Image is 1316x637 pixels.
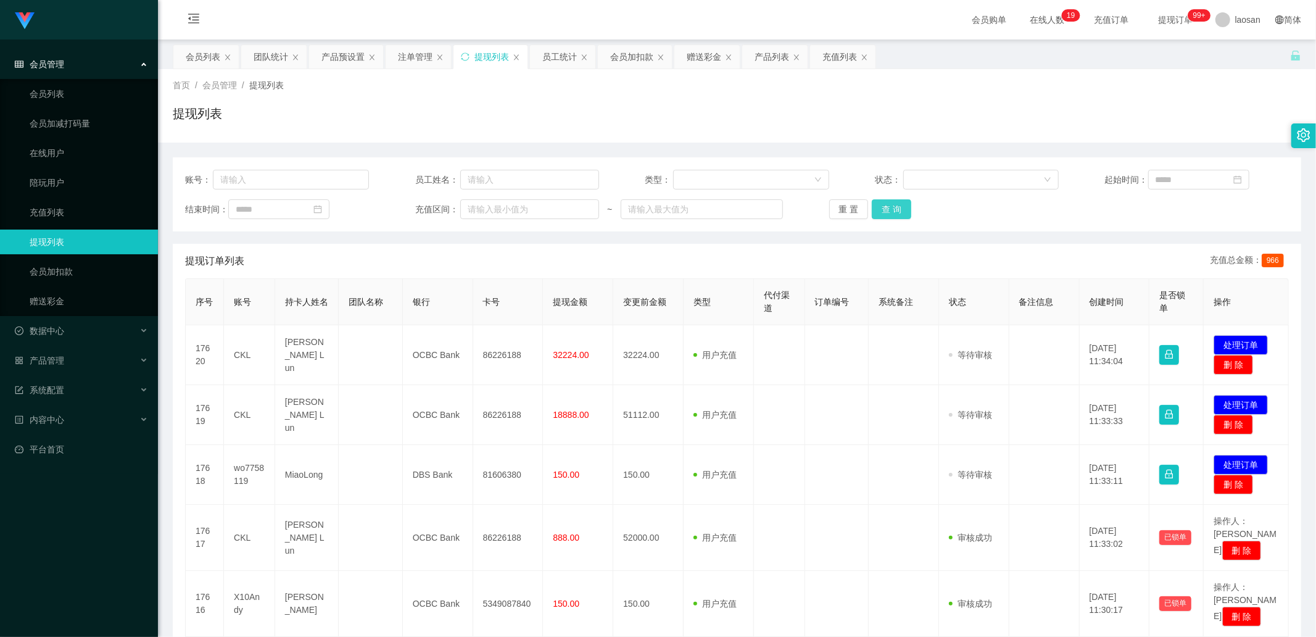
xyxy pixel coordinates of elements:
[15,326,64,336] span: 数据中心
[321,45,365,69] div: 产品预设置
[949,297,966,307] span: 状态
[693,533,737,543] span: 用户充值
[1071,9,1075,22] p: 9
[1275,15,1284,24] i: 图标: global
[473,571,544,637] td: 5349087840
[793,54,800,61] i: 图标: close
[1088,15,1135,24] span: 充值订单
[1262,254,1284,267] span: 966
[613,445,684,505] td: 150.00
[1214,582,1277,622] span: 操作人：[PERSON_NAME]
[249,80,284,90] span: 提现列表
[687,45,721,69] div: 赠送彩金
[224,571,275,637] td: X10Andy
[1214,297,1231,307] span: 操作
[224,385,275,445] td: CKL
[30,200,148,225] a: 充值列表
[581,54,588,61] i: 图标: close
[1067,9,1071,22] p: 1
[473,325,544,385] td: 86226188
[368,54,376,61] i: 图标: close
[1044,176,1051,185] i: 图标: down
[30,259,148,284] a: 会员加扣款
[173,80,190,90] span: 首页
[185,254,244,269] span: 提现订单列表
[474,45,509,69] div: 提现列表
[1188,9,1210,22] sup: 979
[1159,530,1191,545] button: 已锁单
[15,12,35,30] img: logo.9652507e.png
[403,325,473,385] td: OCBC Bank
[275,505,339,571] td: [PERSON_NAME] L un
[292,54,299,61] i: 图标: close
[1214,455,1268,475] button: 处理订单
[949,470,992,480] span: 等待审核
[1159,345,1179,365] button: 图标: lock
[949,410,992,420] span: 等待审核
[185,173,213,186] span: 账号：
[693,470,737,480] span: 用户充值
[15,59,64,69] span: 会员管理
[1080,445,1150,505] td: [DATE] 11:33:11
[224,54,231,61] i: 图标: close
[15,356,64,365] span: 产品管理
[1222,541,1262,560] button: 删 除
[213,170,369,189] input: 请输入
[461,52,470,61] i: 图标: sync
[413,297,430,307] span: 银行
[1214,335,1268,355] button: 处理订单
[460,199,599,219] input: 请输入最小值为
[1153,15,1199,24] span: 提现订单
[693,350,737,360] span: 用户充值
[829,199,869,219] button: 重 置
[725,54,732,61] i: 图标: close
[398,45,432,69] div: 注单管理
[313,205,322,214] i: 图标: calendar
[15,415,23,424] i: 图标: profile
[186,325,224,385] td: 17620
[15,386,23,394] i: 图标: form
[553,410,589,420] span: 18888.00
[1214,475,1253,494] button: 删 除
[1210,254,1289,269] div: 充值总金额：
[436,54,444,61] i: 图标: close
[861,54,868,61] i: 图标: close
[657,54,664,61] i: 图标: close
[473,505,544,571] td: 86226188
[1080,571,1150,637] td: [DATE] 11:30:17
[1080,325,1150,385] td: [DATE] 11:34:04
[645,173,673,186] span: 类型：
[473,445,544,505] td: 81606380
[1159,405,1179,425] button: 图标: lock
[553,533,579,543] span: 888.00
[275,571,339,637] td: [PERSON_NAME]
[875,173,903,186] span: 状态：
[1222,607,1262,627] button: 删 除
[349,297,383,307] span: 团队名称
[1290,50,1301,61] i: 图标: unlock
[1214,516,1277,556] span: 操作人：[PERSON_NAME]
[403,505,473,571] td: OCBC Bank
[1159,290,1185,313] span: 是否锁单
[224,445,275,505] td: wo7758119
[949,599,992,609] span: 审核成功
[949,350,992,360] span: 等待审核
[234,297,251,307] span: 账号
[186,445,224,505] td: 17618
[415,173,460,186] span: 员工姓名：
[764,290,790,313] span: 代付渠道
[15,415,64,425] span: 内容中心
[1159,596,1191,611] button: 已锁单
[196,297,213,307] span: 序号
[30,141,148,165] a: 在线用户
[186,385,224,445] td: 17619
[613,325,684,385] td: 32224.00
[513,54,520,61] i: 图标: close
[415,203,460,216] span: 充值区间：
[254,45,288,69] div: 团队统计
[693,410,737,420] span: 用户充值
[275,445,339,505] td: MiaoLong
[1214,355,1253,375] button: 删 除
[15,60,23,69] i: 图标: table
[553,297,587,307] span: 提现金额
